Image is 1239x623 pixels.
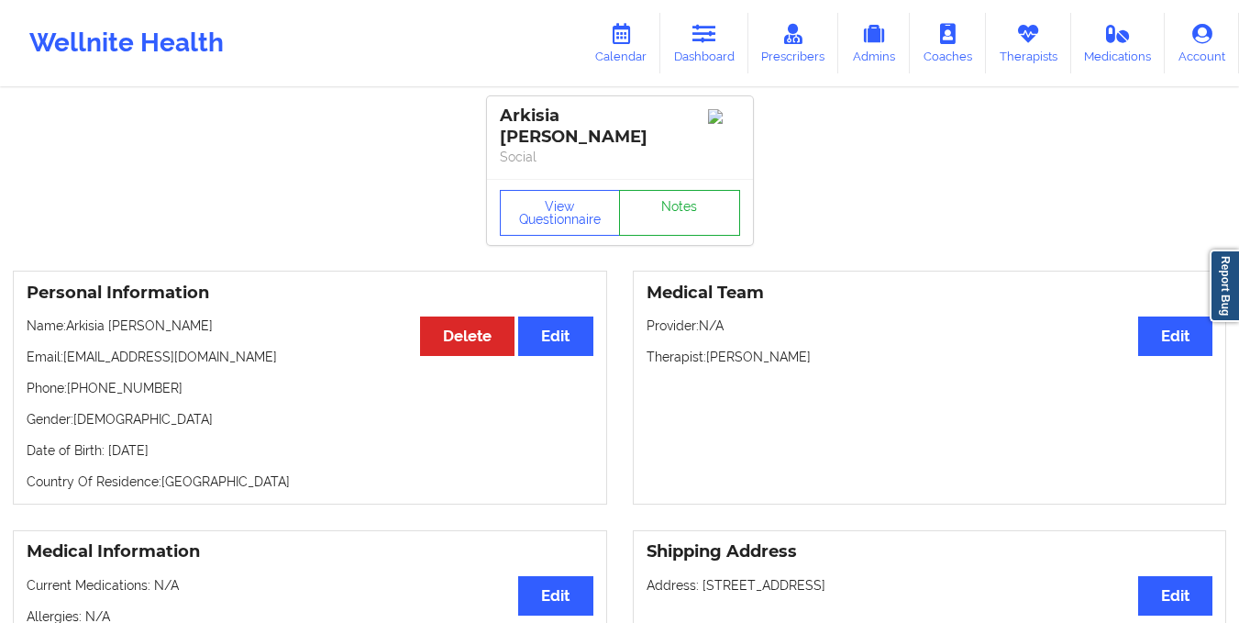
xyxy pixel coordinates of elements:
[910,13,986,73] a: Coaches
[27,379,593,397] p: Phone: [PHONE_NUMBER]
[647,576,1213,595] p: Address: [STREET_ADDRESS]
[708,109,740,124] img: Image%2Fplaceholer-image.png
[619,190,740,236] a: Notes
[27,283,593,304] h3: Personal Information
[647,283,1213,304] h3: Medical Team
[518,576,592,616] button: Edit
[27,541,593,562] h3: Medical Information
[647,541,1213,562] h3: Shipping Address
[518,317,592,356] button: Edit
[27,473,593,491] p: Country Of Residence: [GEOGRAPHIC_DATA]
[27,348,593,366] p: Email: [EMAIL_ADDRESS][DOMAIN_NAME]
[986,13,1071,73] a: Therapists
[27,410,593,428] p: Gender: [DEMOGRAPHIC_DATA]
[748,13,839,73] a: Prescribers
[647,317,1213,335] p: Provider: N/A
[1138,317,1212,356] button: Edit
[1210,250,1239,322] a: Report Bug
[1071,13,1166,73] a: Medications
[27,317,593,335] p: Name: Arkisia [PERSON_NAME]
[27,441,593,460] p: Date of Birth: [DATE]
[1165,13,1239,73] a: Account
[581,13,660,73] a: Calendar
[420,317,514,356] button: Delete
[27,576,593,595] p: Current Medications: N/A
[500,190,621,236] button: View Questionnaire
[647,348,1213,366] p: Therapist: [PERSON_NAME]
[500,106,740,148] div: Arkisia [PERSON_NAME]
[500,148,740,166] p: Social
[1138,576,1212,616] button: Edit
[838,13,910,73] a: Admins
[660,13,748,73] a: Dashboard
